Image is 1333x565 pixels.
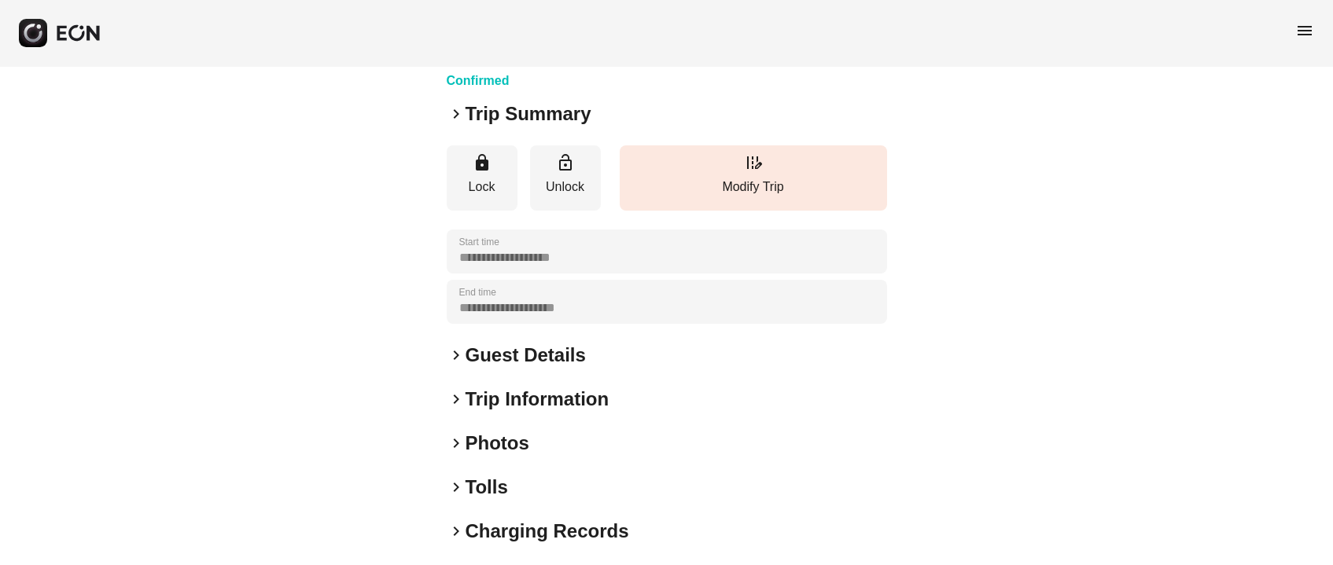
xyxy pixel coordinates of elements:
h3: Confirmed [447,72,745,90]
span: menu [1295,21,1314,40]
button: Lock [447,145,517,211]
span: keyboard_arrow_right [447,105,466,123]
span: keyboard_arrow_right [447,346,466,365]
p: Unlock [538,178,593,196]
button: Modify Trip [620,145,887,211]
p: Lock [455,178,510,196]
h2: Trip Summary [466,101,591,127]
button: Unlock [530,145,601,211]
span: keyboard_arrow_right [447,390,466,409]
h2: Charging Records [466,519,629,544]
h2: Guest Details [466,343,586,368]
span: edit_road [744,153,763,172]
h2: Tolls [466,475,508,500]
h2: Photos [466,431,529,456]
span: lock [473,153,492,172]
span: keyboard_arrow_right [447,522,466,541]
span: lock_open [556,153,575,172]
span: keyboard_arrow_right [447,434,466,453]
span: keyboard_arrow_right [447,478,466,497]
p: Modify Trip [628,178,879,196]
h2: Trip Information [466,387,609,412]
